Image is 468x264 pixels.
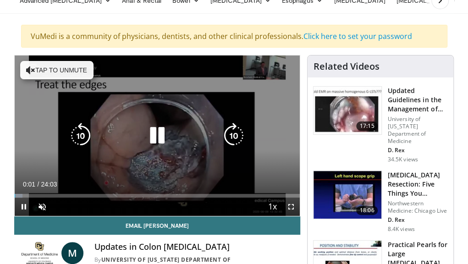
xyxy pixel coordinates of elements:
[356,121,378,131] span: 17:15
[387,200,448,214] p: Northwestern Medicine: Chicago Live
[38,181,39,188] span: /
[263,198,281,216] button: Playback Rate
[94,242,293,252] h4: Updates in Colon [MEDICAL_DATA]
[314,87,381,134] img: dfcfcb0d-b871-4e1a-9f0c-9f64970f7dd8.150x105_q85_crop-smart_upscale.jpg
[15,198,33,216] button: Pause
[21,25,447,48] div: VuMedi is a community of physicians, dentists, and other clinical professionals.
[61,242,83,264] a: M
[33,198,51,216] button: Unmute
[313,170,448,233] a: 18:06 [MEDICAL_DATA] Resection: Five Things You Probably Are Not Doing but Should Northwestern Me...
[20,61,94,79] button: Tap to unmute
[387,170,448,198] h3: [MEDICAL_DATA] Resection: Five Things You Probably Are Not Doing but Should
[387,216,448,224] p: D. Rex
[303,31,412,41] a: Click here to set your password
[15,55,300,216] video-js: Video Player
[387,147,448,154] p: D. Rex
[15,194,300,198] div: Progress Bar
[22,242,58,264] img: University of Colorado Department of Medicine
[14,216,301,235] a: Email [PERSON_NAME]
[41,181,57,188] span: 24:03
[314,171,381,219] img: 264924ef-8041-41fd-95c4-78b943f1e5b5.150x105_q85_crop-smart_upscale.jpg
[313,86,448,163] a: 17:15 Updated Guidelines in the Management of Large Colon Polyps: Inspecti… University of [US_STA...
[387,225,414,233] p: 8.4K views
[313,61,379,72] h4: Related Videos
[387,156,418,163] p: 34.5K views
[356,206,378,215] span: 18:06
[281,198,300,216] button: Fullscreen
[387,86,448,114] h3: Updated Guidelines in the Management of Large Colon Polyps: Inspecti…
[387,115,448,145] p: University of [US_STATE] Department of Medicine
[23,181,35,188] span: 0:01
